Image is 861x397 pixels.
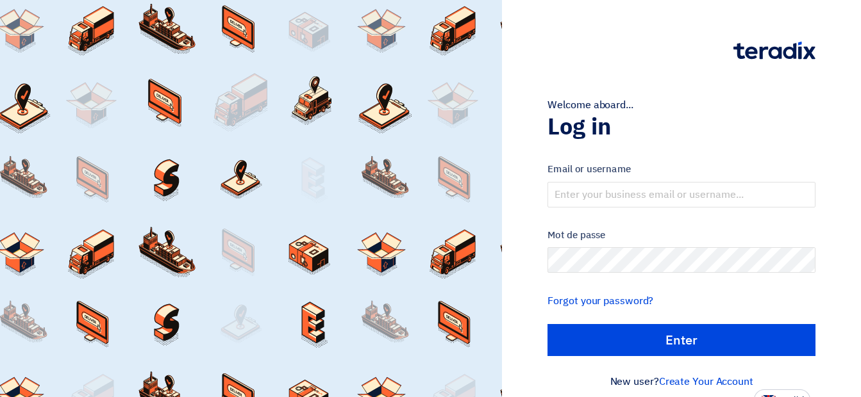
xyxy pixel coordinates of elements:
h1: Log in [548,113,815,141]
a: Forgot your password? [548,293,653,309]
label: Mot de passe [548,228,815,243]
div: Welcome aboard... [548,97,815,113]
a: Create Your Account [659,374,753,389]
label: Email or username [548,162,815,177]
input: Enter [548,324,815,356]
img: Teradix logo [733,42,815,60]
font: New user? [610,374,753,389]
input: Enter your business email or username... [548,182,815,207]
